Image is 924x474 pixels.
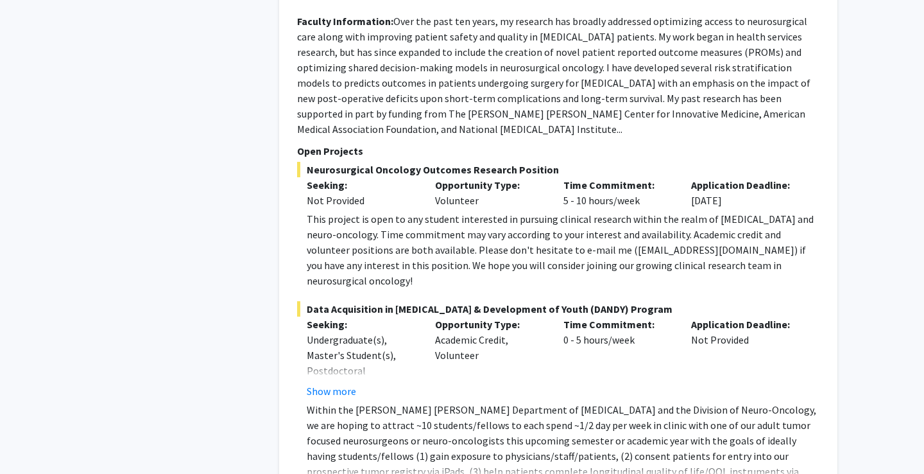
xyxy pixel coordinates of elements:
p: Opportunity Type: [435,177,544,193]
iframe: Chat [10,416,55,464]
span: Neurosurgical Oncology Outcomes Research Position [297,162,819,177]
p: Application Deadline: [691,177,800,193]
p: Time Commitment: [563,317,672,332]
div: Volunteer [425,177,554,208]
div: Undergraduate(s), Master's Student(s), Postdoctoral Researcher(s) / Research Staff, Medical Resid... [307,332,416,440]
b: Faculty Information: [297,15,393,28]
div: Not Provided [307,193,416,208]
p: Seeking: [307,177,416,193]
p: Opportunity Type: [435,317,544,332]
div: Not Provided [681,317,810,399]
p: Application Deadline: [691,317,800,332]
div: [DATE] [681,177,810,208]
p: Time Commitment: [563,177,672,193]
div: 5 - 10 hours/week [554,177,682,208]
div: This project is open to any student interested in pursuing clinical research within the realm of ... [307,211,819,288]
button: Show more [307,383,356,399]
p: Seeking: [307,317,416,332]
fg-read-more: Over the past ten years, my research has broadly addressed optimizing access to neurosurgical car... [297,15,810,136]
div: 0 - 5 hours/week [554,317,682,399]
div: Academic Credit, Volunteer [425,317,554,399]
span: Data Acquisition in [MEDICAL_DATA] & Development of Youth (DANDY) Program [297,301,819,317]
p: Open Projects [297,143,819,159]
